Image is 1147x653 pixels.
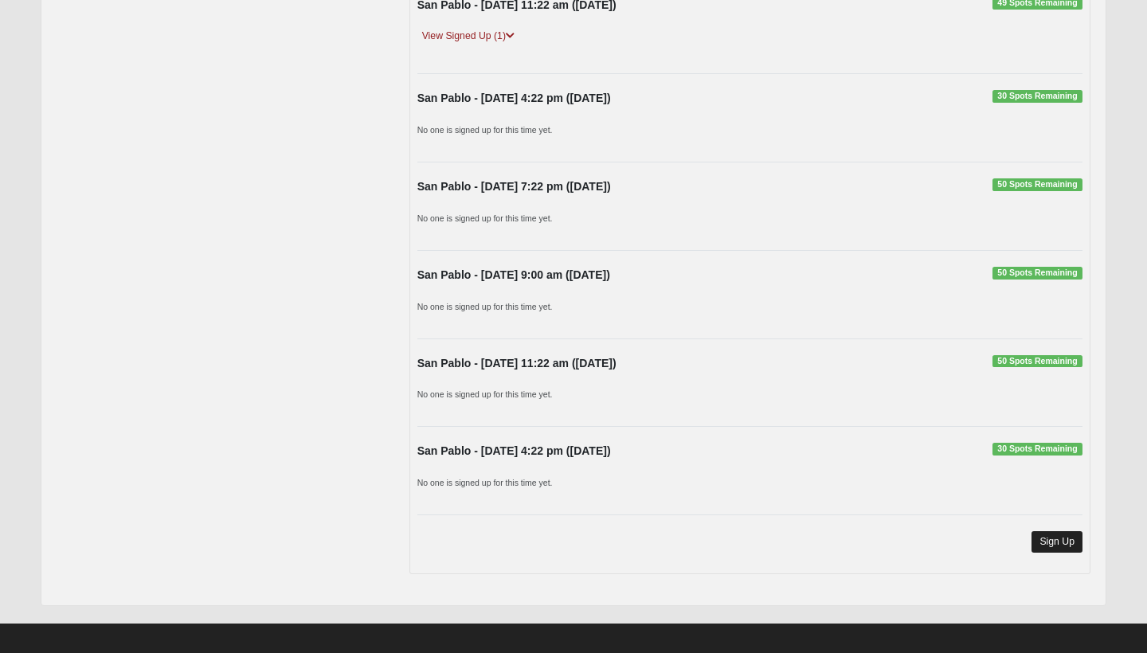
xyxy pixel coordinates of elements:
small: No one is signed up for this time yet. [417,389,553,399]
span: 50 Spots Remaining [992,355,1082,368]
small: No one is signed up for this time yet. [417,213,553,223]
strong: San Pablo - [DATE] 11:22 am ([DATE]) [417,357,617,370]
small: No one is signed up for this time yet. [417,478,553,487]
a: Sign Up [1032,531,1082,553]
strong: San Pablo - [DATE] 4:22 pm ([DATE]) [417,444,611,457]
span: 50 Spots Remaining [992,267,1082,280]
small: No one is signed up for this time yet. [417,125,553,135]
strong: San Pablo - [DATE] 7:22 pm ([DATE]) [417,180,611,193]
span: 30 Spots Remaining [992,90,1082,103]
strong: San Pablo - [DATE] 4:22 pm ([DATE]) [417,92,611,104]
a: View Signed Up (1) [417,28,519,45]
span: 30 Spots Remaining [992,443,1082,456]
small: No one is signed up for this time yet. [417,302,553,311]
span: 50 Spots Remaining [992,178,1082,191]
strong: San Pablo - [DATE] 9:00 am ([DATE]) [417,268,610,281]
